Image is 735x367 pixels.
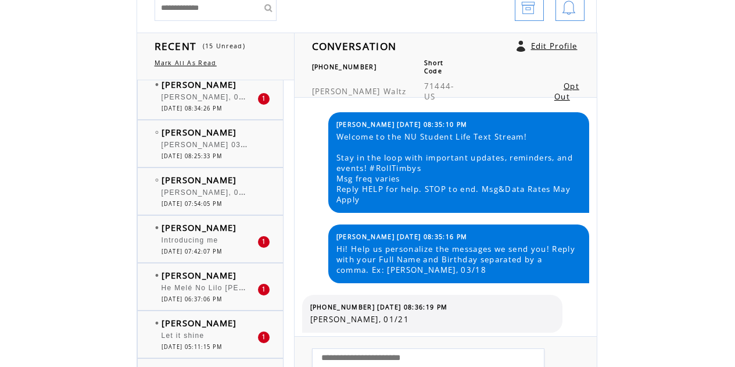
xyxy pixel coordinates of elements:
[310,314,554,325] span: [PERSON_NAME], 01/21
[517,41,525,52] a: Click to edit user profile
[258,284,270,295] div: 1
[162,281,331,293] span: He Melé No Lilo [PERSON_NAME] Ho'omalu
[258,332,270,343] div: 1
[155,322,159,325] img: bulletFull.png
[336,233,468,241] span: [PERSON_NAME] [DATE] 08:35:16 PM
[554,81,579,102] a: Opt Out
[162,248,223,255] span: [DATE] 07:42:07 PM
[162,269,237,281] span: [PERSON_NAME]
[155,226,159,229] img: bulletFull.png
[424,59,444,75] span: Short Code
[155,83,159,86] img: bulletFull.png
[155,179,159,181] img: bulletEmpty.png
[155,274,159,277] img: bulletFull.png
[162,236,218,244] span: Introducing me
[258,236,270,248] div: 1
[312,86,381,97] span: [PERSON_NAME]
[531,41,578,51] a: Edit Profile
[203,42,246,50] span: (15 Unread)
[336,131,580,205] span: Welcome to the NU Student Life Text Stream! Stay in the loop with important updates, reminders, a...
[162,90,256,102] span: [PERSON_NAME], 05/25
[162,105,223,112] span: [DATE] 08:34:26 PM
[162,152,223,160] span: [DATE] 08:25:33 PM
[162,222,237,233] span: [PERSON_NAME]
[162,200,223,208] span: [DATE] 07:54:05 PM
[162,295,223,303] span: [DATE] 06:37:06 PM
[155,39,197,53] span: RECENT
[162,343,223,351] span: [DATE] 05:11:15 PM
[310,303,448,311] span: [PHONE_NUMBER] [DATE] 08:36:19 PM
[258,93,270,105] div: 1
[336,244,580,275] span: Hi! Help us personalize the messages we send you! Reply with your Full Name and Birthday separate...
[424,81,454,102] span: 71444-US
[155,131,159,134] img: bulletEmpty.png
[162,186,256,197] span: [PERSON_NAME], 02/01
[383,86,407,97] span: Waltz
[155,59,217,67] a: Mark All As Read
[162,79,237,90] span: [PERSON_NAME]
[162,174,237,186] span: [PERSON_NAME]
[162,138,253,149] span: [PERSON_NAME] 03/15
[336,120,468,129] span: [PERSON_NAME] [DATE] 08:35:10 PM
[312,63,377,71] span: [PHONE_NUMBER]
[162,317,237,329] span: [PERSON_NAME]
[162,126,237,138] span: [PERSON_NAME]
[312,39,397,53] span: CONVERSATION
[162,332,205,340] span: Let it shine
